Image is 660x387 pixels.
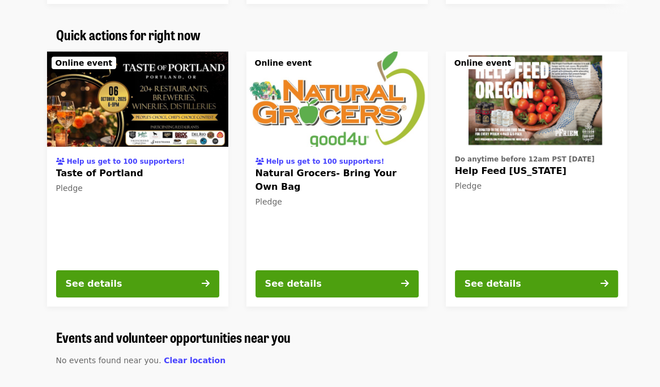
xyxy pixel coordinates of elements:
[246,52,428,147] img: Natural Grocers- Bring Your Own Bag organized by Oregon Food Bank
[256,167,419,194] span: Natural Grocers- Bring Your Own Bag
[66,277,122,291] div: See details
[455,164,618,178] span: Help Feed [US_STATE]
[446,52,627,307] a: See details for "Help Feed Oregon"
[455,181,482,190] span: Pledge
[56,356,161,365] span: No events found near you.
[246,52,428,307] a: See details for "Natural Grocers- Bring Your Own Bag"
[56,158,65,165] i: users icon
[401,278,409,289] i: arrow-right icon
[56,24,201,44] span: Quick actions for right now
[56,27,201,43] a: Quick actions for right now
[164,356,225,365] span: Clear location
[266,158,384,165] span: Help us get to 100 supporters!
[164,355,225,367] button: Clear location
[56,58,113,67] span: Online event
[601,278,608,289] i: arrow-right icon
[56,270,219,297] button: See details
[255,58,312,67] span: Online event
[202,278,210,289] i: arrow-right icon
[47,27,614,43] div: Quick actions for right now
[256,270,419,297] button: See details
[265,277,322,291] div: See details
[256,197,282,206] span: Pledge
[56,184,83,193] span: Pledge
[454,58,512,67] span: Online event
[446,52,627,147] img: Help Feed Oregon organized by Oregon Food Bank
[47,52,228,307] a: See details for "Taste of Portland"
[455,270,618,297] button: See details
[67,158,185,165] span: Help us get to 100 supporters!
[47,52,228,147] img: Taste of Portland organized by Oregon Food Bank
[455,155,595,163] span: Do anytime before 12am PST [DATE]
[56,167,219,180] span: Taste of Portland
[465,277,521,291] div: See details
[256,158,264,165] i: users icon
[56,327,291,347] span: Events and volunteer opportunities near you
